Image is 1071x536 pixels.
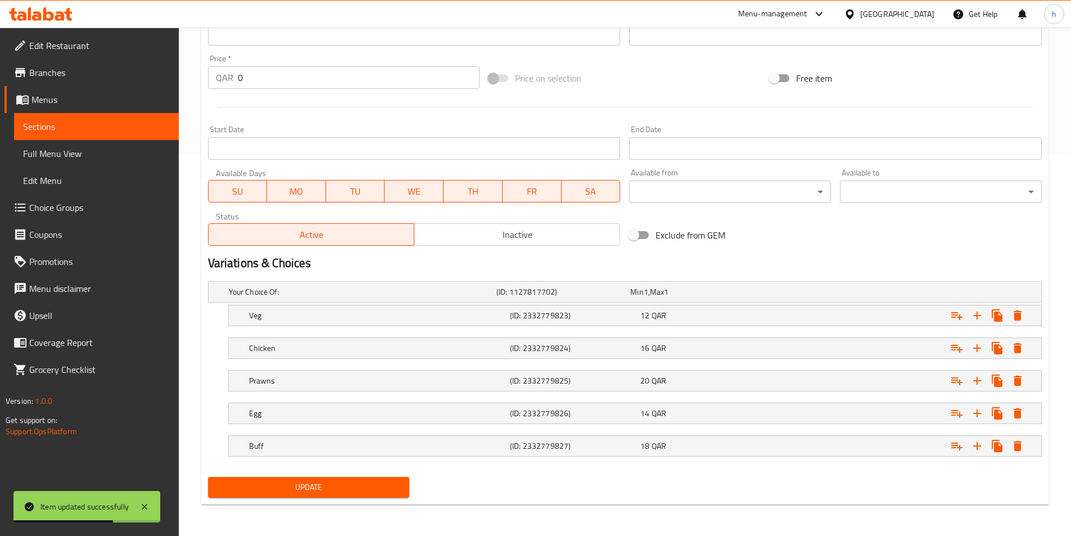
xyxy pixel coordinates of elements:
div: Expand [229,338,1041,358]
button: SA [562,180,621,202]
span: Update [217,480,401,494]
button: TH [444,180,503,202]
span: Max [650,285,664,299]
p: QAR [216,71,233,84]
div: Expand [209,282,1041,302]
span: h [1052,8,1056,20]
button: Delete Veg [1007,305,1028,326]
div: Expand [229,436,1041,456]
div: Menu-management [738,7,807,21]
button: Update [208,477,410,498]
button: Inactive [414,223,620,246]
a: Choice Groups [4,194,179,221]
button: MO [267,180,326,202]
a: Edit Menu [14,167,179,194]
h5: (ID: 2332779825) [510,375,636,386]
a: Upsell [4,302,179,329]
span: Get support on: [6,413,57,427]
span: Upsell [29,309,170,322]
div: Expand [229,403,1041,424]
button: Add new choice [967,305,987,326]
div: , [630,286,760,298]
button: Clone new choice [987,436,1007,456]
button: Delete Buff [1007,436,1028,456]
span: QAR [652,439,666,453]
div: ​ [840,181,1042,203]
span: FR [507,183,557,200]
a: Menus [4,86,179,113]
span: Menu disclaimer [29,282,170,295]
span: Price on selection [515,71,581,85]
button: Delete Chicken [1007,338,1028,358]
button: Clone new choice [987,371,1007,391]
h5: (ID: 2332779823) [510,310,636,321]
a: Menu disclaimer [4,275,179,302]
span: 1.0.0 [35,394,52,408]
span: 20 [640,373,649,388]
input: Please enter product sku [629,23,1042,46]
span: Exclude from GEM [656,228,725,242]
button: TU [326,180,385,202]
button: Add choice group [947,436,967,456]
a: Support.OpsPlatform [6,424,77,439]
span: TH [448,183,498,200]
a: Promotions [4,248,179,275]
button: Add choice group [947,403,967,424]
h5: Chicken [249,343,505,354]
button: Add new choice [967,338,987,358]
span: 1 [644,285,648,299]
span: 12 [640,308,649,323]
span: QAR [652,406,666,421]
span: Inactive [419,227,616,243]
a: Branches [4,59,179,86]
button: Active [208,223,414,246]
button: Add choice group [947,371,967,391]
button: FR [503,180,562,202]
div: ​ [629,181,831,203]
span: SA [566,183,616,200]
span: Sections [23,120,170,133]
a: Grocery Checklist [4,356,179,383]
button: Delete Egg [1007,403,1028,424]
a: Edit Restaurant [4,32,179,59]
h5: Egg [249,408,505,419]
h5: Veg [249,310,505,321]
span: Edit Restaurant [29,39,170,52]
span: SU [213,183,263,200]
button: Clone new choice [987,338,1007,358]
h5: (ID: 2332779824) [510,343,636,354]
h5: (ID: 2332779826) [510,408,636,419]
div: [GEOGRAPHIC_DATA] [860,8,934,20]
div: Expand [229,371,1041,391]
button: SU [208,180,268,202]
button: Add choice group [947,338,967,358]
span: 14 [640,406,649,421]
span: Free item [796,71,832,85]
button: Add new choice [967,371,987,391]
span: 1 [664,285,668,299]
span: Active [213,227,410,243]
button: Clone new choice [987,403,1007,424]
input: Please enter product barcode [208,23,621,46]
button: Add choice group [947,305,967,326]
h2: Variations & Choices [208,255,1042,272]
button: Clone new choice [987,305,1007,326]
span: Coverage Report [29,336,170,349]
button: Add new choice [967,403,987,424]
h5: (ID: 1127817702) [496,286,626,298]
span: WE [389,183,439,200]
button: WE [385,180,444,202]
span: Edit Menu [23,174,170,187]
span: TU [331,183,381,200]
span: Menus [31,93,170,106]
span: Branches [29,66,170,79]
span: Min [630,285,643,299]
a: Sections [14,113,179,140]
h5: Prawns [249,375,505,386]
a: Coupons [4,221,179,248]
h5: Your Choice Of: [229,286,492,298]
span: Promotions [29,255,170,268]
h5: Buff [249,440,505,452]
span: Grocery Checklist [29,363,170,376]
span: Version: [6,394,33,408]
